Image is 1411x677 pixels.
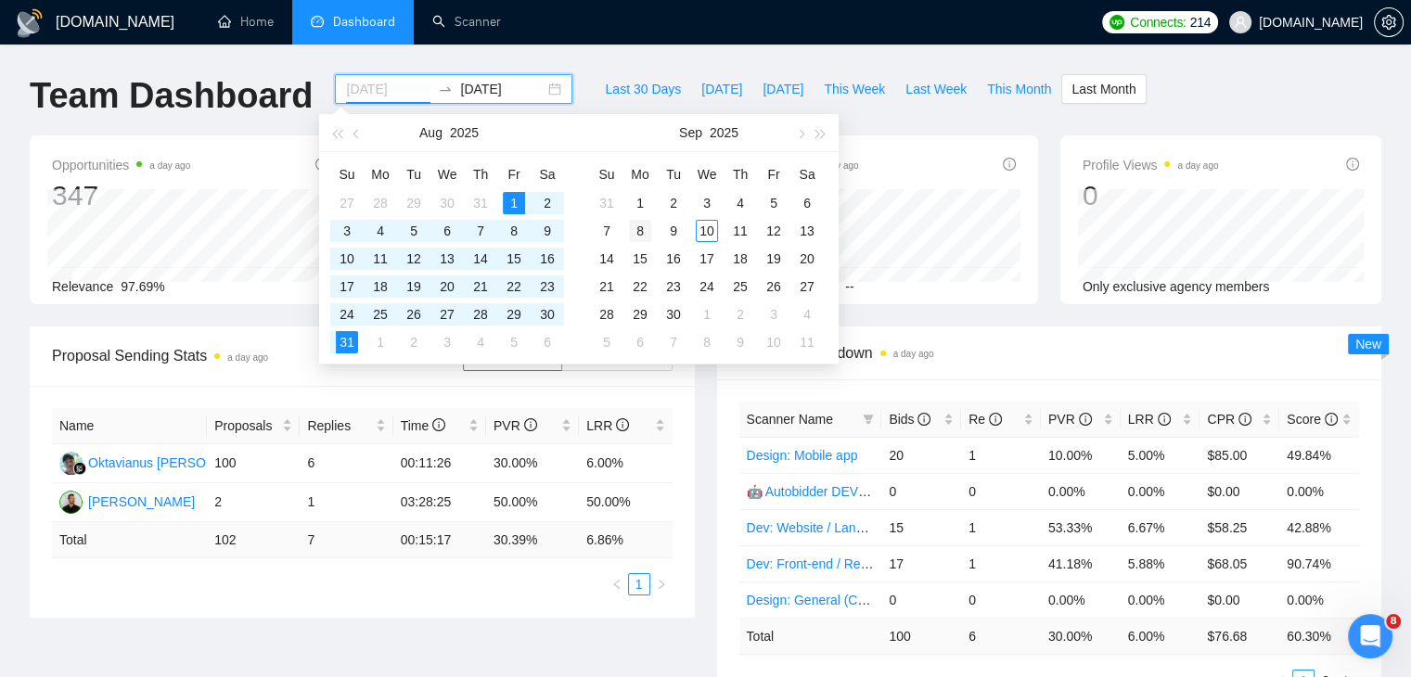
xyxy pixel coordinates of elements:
span: Proposal Sending Stats [52,344,463,367]
div: 4 [796,303,818,326]
div: Oktavianus [PERSON_NAME] Tape [88,453,295,473]
td: 2025-09-30 [657,300,690,328]
td: 2025-07-30 [430,189,464,217]
td: 2025-08-31 [330,328,364,356]
td: 2025-10-11 [790,328,824,356]
td: 20 [881,437,961,473]
td: 2025-08-23 [531,273,564,300]
span: Connects: [1130,12,1186,32]
th: Th [464,160,497,189]
div: 29 [629,303,651,326]
div: 10 [336,248,358,270]
div: 6 [536,331,558,353]
div: 2 [403,331,425,353]
td: 2025-08-03 [330,217,364,245]
div: 21 [469,275,492,298]
div: 20 [436,275,458,298]
span: info-circle [1346,158,1359,171]
span: This Month [987,79,1051,99]
td: 2025-09-16 [657,245,690,273]
span: info-circle [917,413,930,426]
td: 0.00% [1279,473,1359,509]
time: a day ago [893,349,934,359]
td: 10.00% [1041,437,1121,473]
td: 2025-10-06 [623,328,657,356]
span: Time [401,418,445,433]
a: Dev: Front-end / React / Next.js / WebGL / GSAP [747,556,1030,571]
div: 26 [403,303,425,326]
div: 27 [336,192,358,214]
span: info-circle [1325,413,1338,426]
td: 2025-09-06 [531,328,564,356]
div: 30 [536,303,558,326]
div: 5 [403,220,425,242]
td: 0.00% [1121,473,1200,509]
div: 8 [629,220,651,242]
div: 9 [729,331,751,353]
a: homeHome [218,14,274,30]
div: 31 [596,192,618,214]
div: 14 [596,248,618,270]
div: 15 [503,248,525,270]
td: 2025-08-22 [497,273,531,300]
td: 2025-08-13 [430,245,464,273]
span: PVR [1048,412,1092,427]
span: Score [1287,412,1337,427]
span: info-circle [432,418,445,431]
button: Aug [419,114,443,151]
div: 9 [662,220,685,242]
td: 2025-10-02 [724,300,757,328]
td: 2025-09-19 [757,245,790,273]
td: 50.00% [486,483,579,522]
div: 3 [696,192,718,214]
div: 25 [729,275,751,298]
div: 1 [696,303,718,326]
td: 5.00% [1121,437,1200,473]
div: 1 [629,192,651,214]
td: $85.00 [1199,437,1279,473]
td: 2025-08-28 [464,300,497,328]
th: We [430,160,464,189]
div: 1 [369,331,391,353]
td: 2025-08-16 [531,245,564,273]
td: 2025-09-03 [430,328,464,356]
div: 4 [729,192,751,214]
button: setting [1374,7,1404,37]
img: RB [59,491,83,514]
iframe: Intercom live chat [1348,614,1392,658]
div: 21 [596,275,618,298]
td: 2025-09-15 [623,245,657,273]
td: 2025-08-17 [330,273,364,300]
div: 10 [763,331,785,353]
div: 14 [469,248,492,270]
input: End date [460,79,545,99]
div: 16 [662,248,685,270]
td: 2025-09-14 [590,245,623,273]
button: [DATE] [752,74,814,104]
button: 2025 [450,114,479,151]
div: 18 [729,248,751,270]
span: info-circle [315,158,328,171]
a: RB[PERSON_NAME] [59,493,195,508]
td: 2025-09-04 [464,328,497,356]
td: 2025-09-18 [724,245,757,273]
td: 49.84% [1279,437,1359,473]
td: 2025-08-01 [497,189,531,217]
td: 2025-09-02 [657,189,690,217]
td: 2025-08-06 [430,217,464,245]
td: 2025-10-07 [657,328,690,356]
div: 23 [536,275,558,298]
div: 26 [763,275,785,298]
div: 5 [503,331,525,353]
div: 5 [596,331,618,353]
td: 2025-10-04 [790,300,824,328]
td: 2025-09-09 [657,217,690,245]
button: Last 30 Days [595,74,691,104]
span: Only exclusive agency members [1083,279,1270,294]
td: 6 [300,444,392,483]
input: Start date [346,79,430,99]
td: 2025-09-11 [724,217,757,245]
span: Opportunities [52,154,190,176]
div: 12 [403,248,425,270]
div: 22 [629,275,651,298]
